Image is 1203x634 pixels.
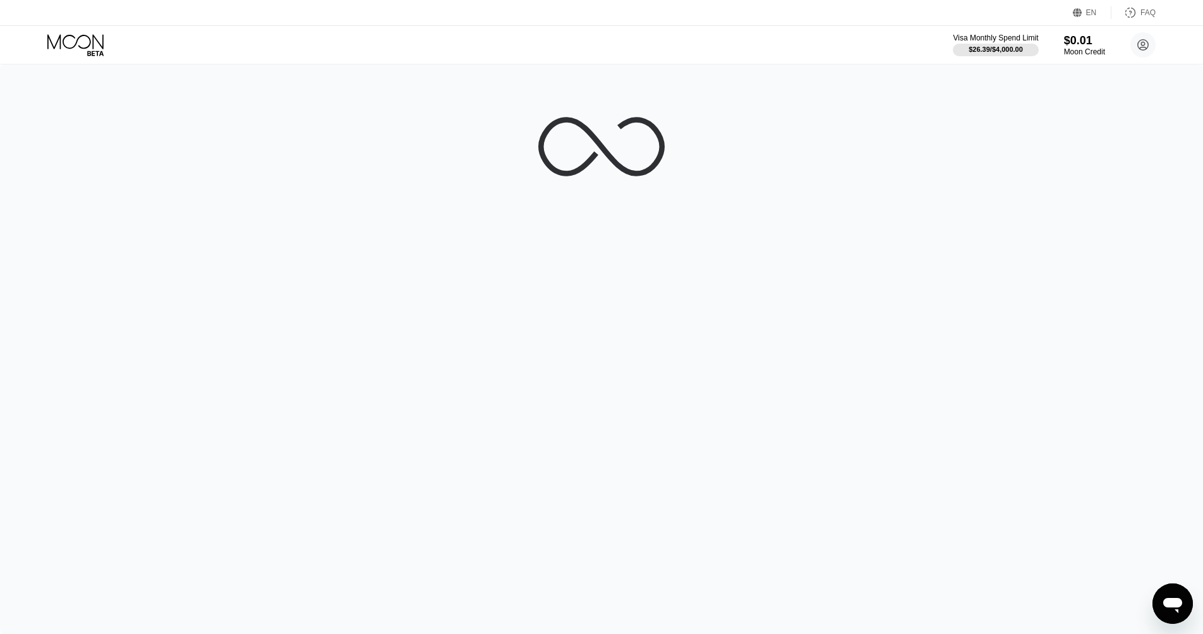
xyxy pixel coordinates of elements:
div: $0.01Moon Credit [1064,34,1105,56]
div: EN [1086,8,1097,17]
div: $0.01 [1064,34,1105,47]
div: EN [1073,6,1111,19]
div: $26.39 / $4,000.00 [969,46,1023,53]
iframe: Button to launch messaging window [1152,583,1193,624]
div: Visa Monthly Spend Limit$26.39/$4,000.00 [953,34,1038,56]
div: Moon Credit [1064,47,1105,56]
div: FAQ [1111,6,1156,19]
div: Visa Monthly Spend Limit [953,34,1038,42]
div: FAQ [1140,8,1156,17]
